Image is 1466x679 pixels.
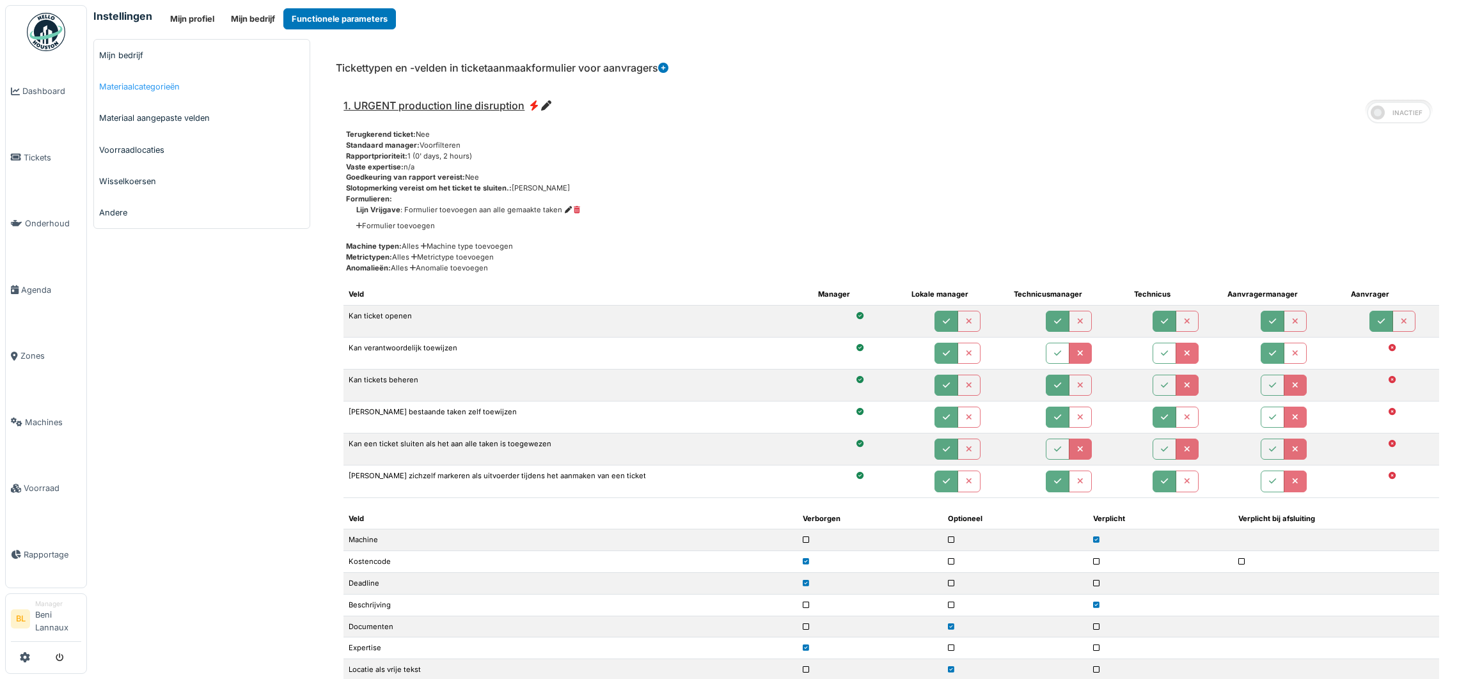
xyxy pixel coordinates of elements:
a: Machines [6,389,86,456]
td: Kostencode [343,551,798,573]
div: Nee [346,172,1439,183]
th: Verplicht [1088,508,1233,529]
th: Technicusmanager [1009,284,1129,305]
a: Materiaalcategorieën [94,71,310,102]
h6: Tickettypen en -velden in ticketaanmaakformulier voor aanvragers [336,62,668,74]
span: Tickets [24,152,81,164]
a: Machine type toevoegen [419,242,513,251]
th: Optioneel [943,508,1088,529]
td: Kan een ticket sluiten als het aan alle taken is toegewezen [343,433,813,465]
th: Verborgen [798,508,943,529]
a: Mijn bedrijf [94,40,310,71]
span: Formulieren: [346,194,392,203]
a: Dashboard [6,58,86,125]
span: Dashboard [22,85,81,97]
a: Tickets [6,125,86,191]
th: Technicus [1129,284,1222,305]
div: Manager [35,599,81,609]
button: Mijn bedrijf [223,8,283,29]
span: Vaste expertise: [346,162,404,171]
th: Verplicht bij afsluiting [1233,508,1439,529]
div: [PERSON_NAME] [346,183,1439,194]
a: Wisselkoersen [94,166,310,197]
span: 1. URGENT production line disruption [343,99,524,112]
a: Voorraadlocaties [94,134,310,166]
li: BL [11,609,30,628]
span: Standaard manager: [346,141,420,150]
span: Anomalieën: [346,263,391,272]
img: Badge_color-CXgf-gQk.svg [27,13,65,51]
th: Veld [343,508,798,529]
span: Goedkeuring van rapport vereist: [346,173,465,182]
th: Aanvrager [1346,284,1439,305]
span: Slotopmerking vereist om het ticket te sluiten.: [346,183,512,192]
td: [PERSON_NAME] bestaande taken zelf toewijzen [343,402,813,433]
h6: Instellingen [93,10,152,22]
button: Mijn profiel [162,8,223,29]
td: Kan ticket openen [343,305,813,337]
span: Terugkerend ticket: [346,130,416,139]
a: Materiaal aangepaste velden [94,102,310,134]
div: 1 (0' days, 2 hours) [346,151,1439,162]
a: Anomalie toevoegen [408,263,488,272]
span: Machines [25,416,81,428]
div: Alles [346,241,1439,252]
a: Agenda [6,257,86,324]
td: Beschrijving [343,594,798,616]
div: Alles [346,252,1439,263]
span: Voorraad [24,482,81,494]
span: Onderhoud [25,217,81,230]
div: Nee [346,129,1439,140]
th: Lokale manager [906,284,1009,305]
a: Onderhoud [6,191,86,257]
a: Rapportage [6,522,86,588]
a: Formulier toevoegen [356,221,435,231]
td: Machine [343,529,798,551]
a: Zones [6,323,86,389]
a: Voorraad [6,455,86,522]
span: Rapportage [24,549,81,561]
div: Voorfilteren [346,140,1439,151]
td: Documenten [343,616,798,637]
div: n/a [346,162,1439,173]
th: Aanvragermanager [1222,284,1345,305]
span: Agenda [21,284,81,296]
td: [PERSON_NAME] zichzelf markeren als uitvoerder tijdens het aanmaken van een ticket [343,465,813,497]
span: Machine typen: [346,242,402,251]
td: Deadline [343,573,798,595]
li: Beni Lannaux [35,599,81,639]
td: Kan verantwoordelijk toewijzen [343,337,813,369]
a: BL ManagerBeni Lannaux [11,599,81,642]
span: Zones [20,350,81,362]
span: Lijn Vrijgave [356,205,400,214]
th: Veld [343,284,813,305]
td: Kan tickets beheren [343,369,813,401]
a: Metrictype toevoegen [409,253,494,261]
div: : Formulier toevoegen aan alle gemaakte taken [356,205,562,215]
button: Functionele parameters [283,8,396,29]
th: Manager [813,284,906,305]
span: Metrictypen: [346,253,392,261]
td: Expertise [343,637,798,659]
a: Andere [94,197,310,228]
span: Rapportprioriteit: [346,152,407,160]
div: Alles [346,263,1439,274]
